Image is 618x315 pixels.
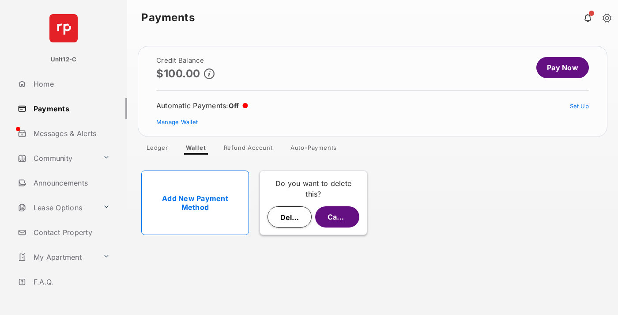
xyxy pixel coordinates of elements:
[570,102,589,110] a: Set Up
[139,144,175,155] a: Ledger
[14,222,127,243] a: Contact Property
[156,101,248,110] div: Automatic Payments :
[141,171,249,235] a: Add New Payment Method
[14,197,99,218] a: Lease Options
[229,102,239,110] span: Off
[14,73,127,95] a: Home
[179,144,213,155] a: Wallet
[49,14,78,42] img: svg+xml;base64,PHN2ZyB4bWxucz0iaHR0cDovL3d3dy53My5vcmcvMjAwMC9zdmciIHdpZHRoPSI2NCIgaGVpZ2h0PSI2NC...
[315,206,359,228] button: Cancel
[283,144,344,155] a: Auto-Payments
[51,55,77,64] p: Unit12-C
[156,68,200,80] p: $100.00
[328,213,351,221] span: Cancel
[268,206,312,228] button: Delete
[14,123,127,144] a: Messages & Alerts
[267,178,360,199] p: Do you want to delete this?
[14,172,127,194] a: Announcements
[14,98,127,119] a: Payments
[141,12,195,23] strong: Payments
[280,213,303,222] span: Delete
[14,247,99,268] a: My Apartment
[217,144,280,155] a: Refund Account
[156,57,215,64] h2: Credit Balance
[14,148,99,169] a: Community
[14,271,127,292] a: F.A.Q.
[156,118,198,125] a: Manage Wallet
